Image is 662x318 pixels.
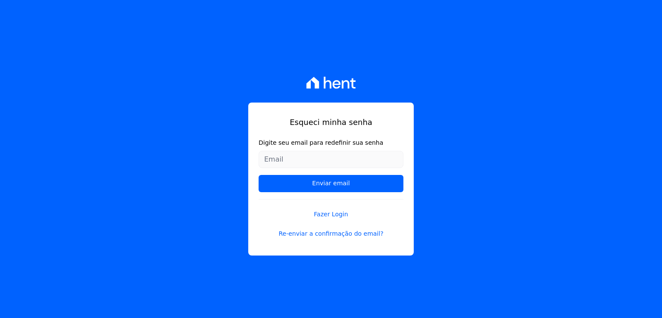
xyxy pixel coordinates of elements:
[259,199,403,219] a: Fazer Login
[259,116,403,128] h1: Esqueci minha senha
[259,175,403,192] input: Enviar email
[259,138,403,147] label: Digite seu email para redefinir sua senha
[259,229,403,238] a: Re-enviar a confirmação do email?
[259,151,403,168] input: Email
